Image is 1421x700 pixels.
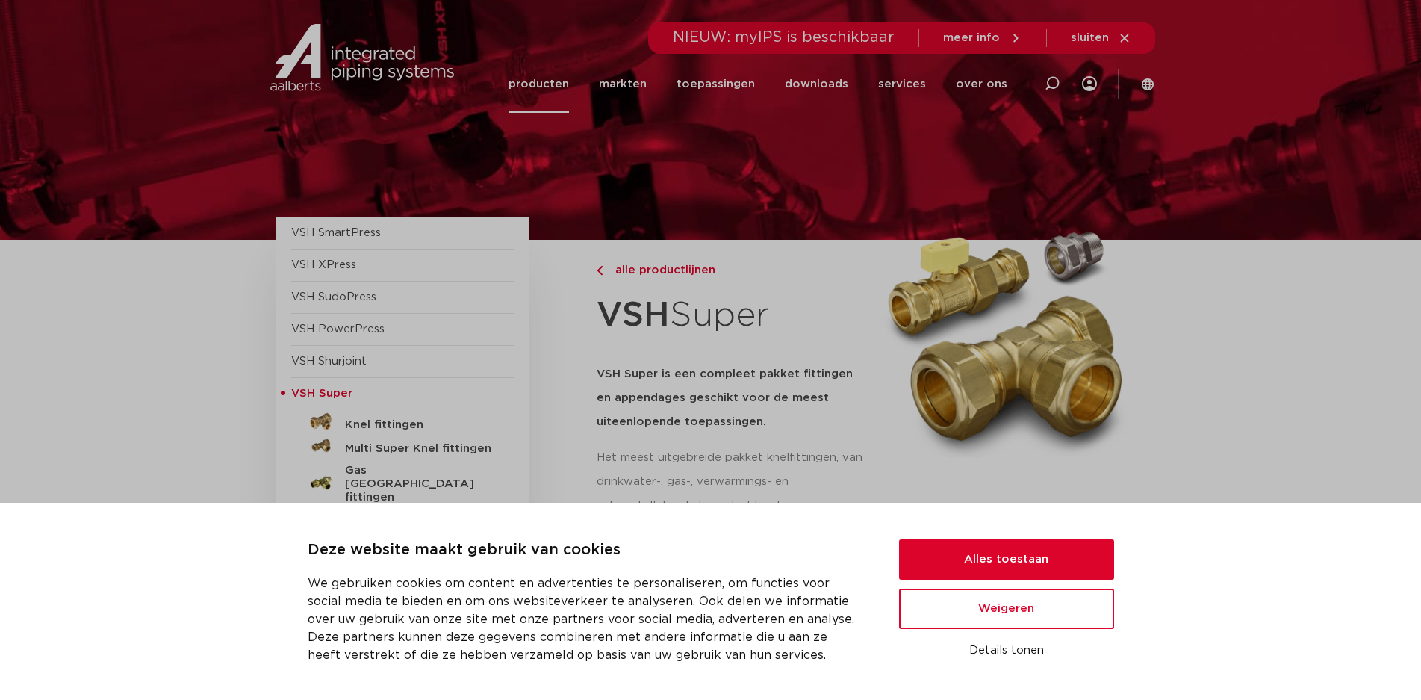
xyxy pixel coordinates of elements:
[597,446,867,518] p: Het meest uitgebreide pakket knelfittingen, van drinkwater-, gas-, verwarmings- en solarinstallat...
[308,574,863,664] p: We gebruiken cookies om content en advertenties te personaliseren, om functies voor social media ...
[597,287,867,344] h1: Super
[291,291,376,303] a: VSH SudoPress
[509,55,1007,113] nav: Menu
[597,266,603,276] img: chevron-right.svg
[599,55,647,113] a: markten
[345,464,493,504] h5: Gas [GEOGRAPHIC_DATA] fittingen
[291,410,514,434] a: Knel fittingen
[943,31,1022,45] a: meer info
[943,32,1000,43] span: meer info
[785,55,848,113] a: downloads
[606,264,715,276] span: alle productlijnen
[291,259,356,270] a: VSH XPress
[899,638,1114,663] button: Details tonen
[509,55,569,113] a: producten
[878,55,926,113] a: services
[597,298,670,332] strong: VSH
[291,227,381,238] a: VSH SmartPress
[956,55,1007,113] a: over ons
[345,442,493,456] h5: Multi Super Knel fittingen
[291,323,385,335] a: VSH PowerPress
[345,418,493,432] h5: Knel fittingen
[308,539,863,563] p: Deze website maakt gebruik van cookies
[1071,32,1109,43] span: sluiten
[291,458,514,504] a: Gas [GEOGRAPHIC_DATA] fittingen
[1071,31,1131,45] a: sluiten
[291,388,352,399] span: VSH Super
[291,356,367,367] a: VSH Shurjoint
[597,261,867,279] a: alle productlijnen
[899,539,1114,580] button: Alles toestaan
[597,362,867,434] h5: VSH Super is een compleet pakket fittingen en appendages geschikt voor de meest uiteenlopende toe...
[677,55,755,113] a: toepassingen
[673,30,895,45] span: NIEUW: myIPS is beschikbaar
[899,589,1114,629] button: Weigeren
[291,434,514,458] a: Multi Super Knel fittingen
